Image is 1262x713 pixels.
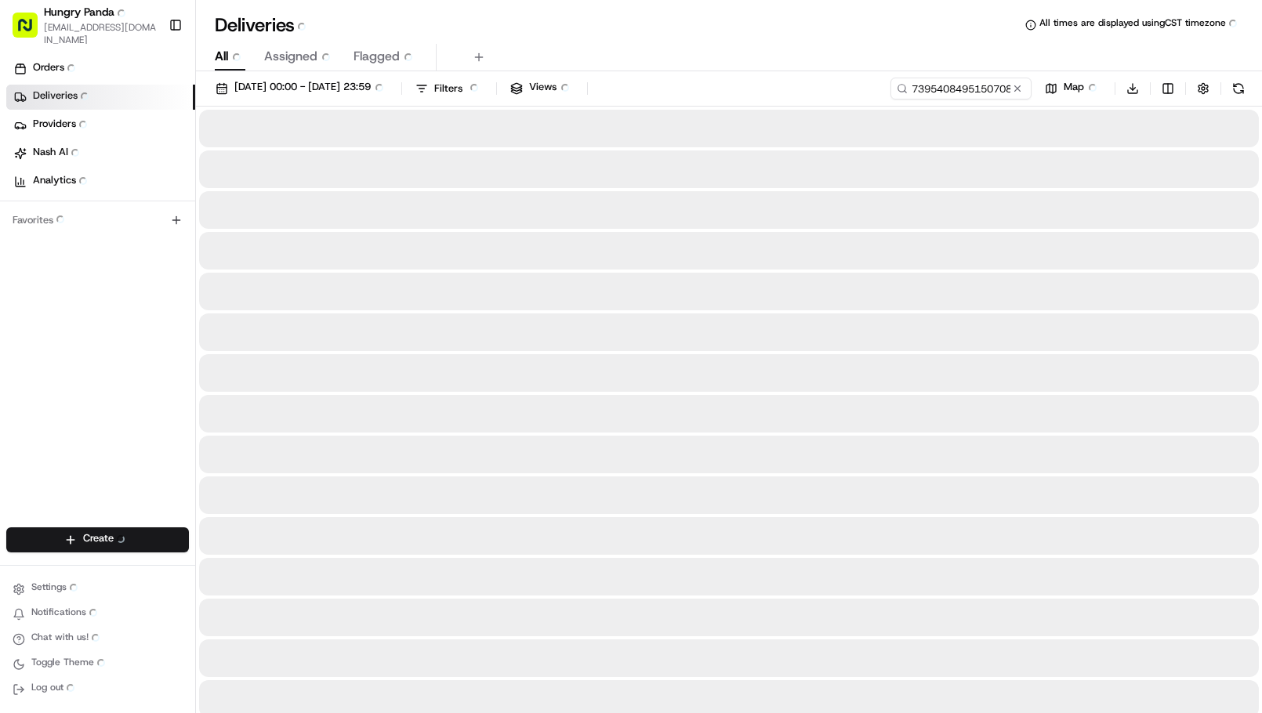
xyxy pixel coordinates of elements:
div: Favorites [6,208,189,233]
button: Views [503,78,581,100]
button: Toggle Theme [6,653,189,675]
span: Nash AI [33,145,85,162]
button: [DATE] 00:00 - [DATE] 23:59 [209,78,395,100]
span: All [215,47,245,66]
button: Settings [6,578,189,600]
span: Views [529,80,574,97]
span: Notifications [31,606,103,623]
span: Toggle Theme [31,656,111,673]
span: Deliveries [33,89,95,106]
input: Type to search [890,78,1032,100]
span: Filters [434,80,483,97]
span: Analytics [33,173,93,190]
span: Providers [33,117,93,134]
button: Notifications [6,603,189,625]
a: Deliveries [6,85,195,110]
span: Settings [31,581,84,598]
span: [DATE] 00:00 - [DATE] 23:59 [234,80,388,97]
span: All times are displayed using CST timezone [1039,16,1243,34]
a: Providers [6,113,195,138]
h1: Deliveries [215,13,312,38]
a: Analytics [6,169,195,194]
button: Hungry Panda [44,4,132,21]
button: Refresh [1228,78,1249,100]
span: Log out [31,681,81,698]
span: Flagged [354,47,417,66]
span: Assigned [264,47,335,66]
button: [EMAIL_ADDRESS][DOMAIN_NAME] [44,21,156,46]
span: Create [83,531,131,548]
button: Hungry Panda[EMAIL_ADDRESS][DOMAIN_NAME] [6,6,162,44]
a: Orders [6,56,195,81]
button: Chat with us! [6,628,189,650]
button: Filters [408,78,490,100]
span: Chat with us! [31,631,106,648]
button: Log out [6,679,189,700]
span: Map [1064,80,1101,97]
span: Orders [33,60,82,78]
a: Nash AI [6,141,195,166]
button: Create [6,527,189,552]
button: Map [1038,78,1108,100]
